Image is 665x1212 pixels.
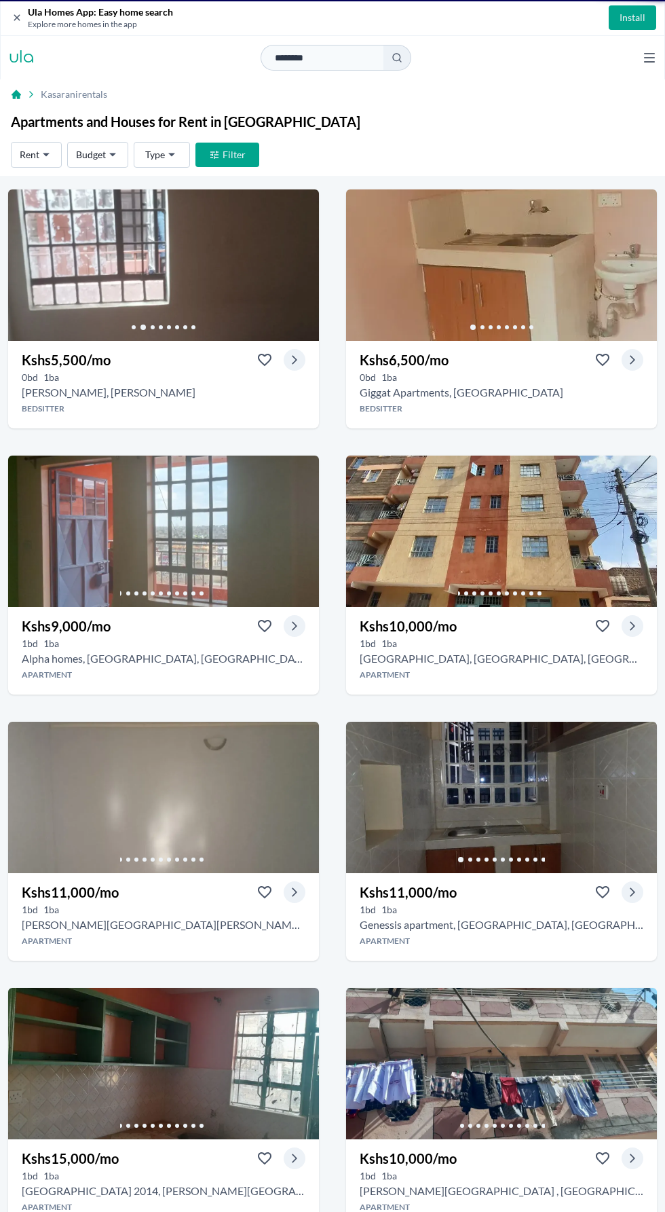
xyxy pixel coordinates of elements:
[9,47,34,69] a: ula
[8,403,319,414] h4: Bedsitter
[22,371,38,384] h5: 0 bedrooms
[360,903,376,917] h5: 1 bedrooms
[381,637,397,650] h5: 1 bathrooms
[346,988,657,1139] img: 1 bedroom Apartment for rent - Kshs 10,000/mo - in Kasarani around Sunton Business Centre, Kasara...
[622,349,643,371] button: View property in detail
[43,903,59,917] h5: 1 bathrooms
[28,19,173,30] span: Explore more homes in the app
[145,148,165,162] span: Type
[22,650,305,667] h2: 1 bedroom Apartment for rent in Kasarani - Kshs 9,000/mo -cieko primary school, Chieko, Kenya, Na...
[346,722,657,873] img: 1 bedroom Apartment for rent - Kshs 11,000/mo - in Kasarani around Hunters, Kasarani, Sunrise, Te...
[43,637,59,650] h5: 1 bathrooms
[622,1147,643,1169] button: View property in detail
[609,5,656,30] a: Install
[284,615,305,637] button: View property in detail
[8,873,319,961] a: Kshs11,000/moView property in detail1bd 1ba [PERSON_NAME][GEOGRAPHIC_DATA][PERSON_NAME], [GEOGRAP...
[622,881,643,903] button: View property in detail
[284,1147,305,1169] button: View property in detail
[346,189,657,341] img: Bedsitter for rent - Kshs 6,500/mo - in Kasarani Giggat Apartments, Unnamed Road, Nairobi, Kenya,...
[43,371,59,384] h5: 1 bathrooms
[41,88,107,101] span: Kasarani rentals
[22,1183,305,1199] h2: 1 bedroom Apartment for rent in Kasarani - Kshs 15,000/mo -Chieko primary school, Nairobi, Kenya,...
[8,341,319,428] a: Kshs5,500/moView property in detail0bd 1ba [PERSON_NAME], [PERSON_NAME]Bedsitter
[22,1169,38,1183] h5: 1 bedrooms
[346,456,657,607] img: 1 bedroom Apartment for rent - Kshs 10,000/mo - in Kasarani around Sunton Business Centre, Kasara...
[22,384,195,401] h2: Bedsitter for rent in Kasarani - Kshs 5,500/mo -Muradi, Nairobi, Kenya, Nairobi county
[360,617,457,636] h3: Kshs 10,000 /mo
[8,669,319,680] h4: Apartment
[8,456,319,607] img: 1 bedroom Apartment for rent - Kshs 9,000/mo - in Kasarani around cieko primary school, Chieko, K...
[22,350,111,369] h3: Kshs 5,500 /mo
[67,142,128,168] button: Budget
[346,669,657,680] h4: Apartment
[11,112,654,131] h1: Apartments and Houses for Rent in [GEOGRAPHIC_DATA]
[8,189,319,341] img: Bedsitter for rent - Kshs 5,500/mo - in Kasarani in Muradi, Nairobi, Kenya, Nairobi - property im...
[346,873,657,961] a: Kshs11,000/moView property in detail1bd 1ba Genessis apartment, [GEOGRAPHIC_DATA], [GEOGRAPHIC_DA...
[284,881,305,903] button: View property in detail
[360,1149,457,1168] h3: Kshs 10,000 /mo
[360,650,643,667] h2: 1 bedroom Apartment for rent in Kasarani - Kshs 10,000/mo -Sunton Business Centre, Kasarani Mwiki...
[22,883,119,902] h3: Kshs 11,000 /mo
[381,903,397,917] h5: 1 bathrooms
[381,371,397,384] h5: 1 bathrooms
[360,1169,376,1183] h5: 1 bedrooms
[360,1183,643,1199] h2: 1 bedroom Apartment for rent in Kasarani - Kshs 10,000/mo -Sunton Business Centre, Kasarani Mwiki...
[622,615,643,637] button: View property in detail
[76,148,106,162] span: Budget
[43,1169,59,1183] h5: 1 bathrooms
[8,722,319,873] img: 1 bedroom Apartment for rent - Kshs 11,000/mo - in Kasarani around Chieko S.D.A Church, Nairobi C...
[8,936,319,947] h4: Apartment
[11,142,62,168] button: Rent
[22,903,38,917] h5: 1 bedrooms
[8,607,319,695] a: Kshs9,000/moView property in detail1bd 1ba Alpha homes, [GEOGRAPHIC_DATA], [GEOGRAPHIC_DATA]Apart...
[22,617,111,636] h3: Kshs 9,000 /mo
[134,142,190,168] button: Type
[223,148,246,162] span: Filter
[22,1149,119,1168] h3: Kshs 15,000 /mo
[360,883,457,902] h3: Kshs 11,000 /mo
[346,607,657,695] a: Kshs10,000/moView property in detail1bd 1ba [GEOGRAPHIC_DATA], [GEOGRAPHIC_DATA], [GEOGRAPHIC_DAT...
[22,637,38,650] h5: 1 bedrooms
[28,5,173,19] span: Ula Homes App: Easy home search
[195,143,259,167] button: Filter properties
[22,917,305,933] h2: 1 bedroom Apartment for rent in Kasarani - Kshs 11,000/mo -Chieko S.D.A Church, Nairobi City, Ken...
[360,917,643,933] h2: 1 bedroom Apartment for rent in Kasarani - Kshs 11,000/mo -Hunters, Kasarani, Sunrise, Tenth Stre...
[20,148,39,162] span: Rent
[360,350,449,369] h3: Kshs 6,500 /mo
[360,384,563,401] h2: Bedsitter for rent in Kasarani - Kshs 6,500/mo -Giggat Apartments, Unnamed Road, Nairobi, Kenya, ...
[360,637,376,650] h5: 1 bedrooms
[381,1169,397,1183] h5: 1 bathrooms
[8,988,319,1139] img: 1 bedroom Apartment for rent - Kshs 15,000/mo - in Kasarani around Chieko primary school, Nairobi...
[346,936,657,947] h4: Apartment
[360,371,376,384] h5: 0 bedrooms
[284,349,305,371] button: View property in detail
[346,403,657,414] h4: Bedsitter
[346,341,657,428] a: Kshs6,500/moView property in detail0bd 1ba Giggat Apartments, [GEOGRAPHIC_DATA]Bedsitter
